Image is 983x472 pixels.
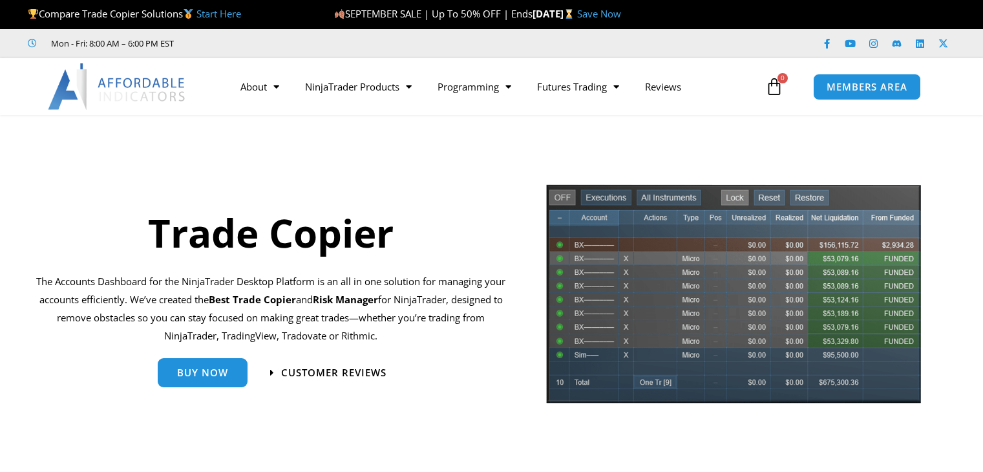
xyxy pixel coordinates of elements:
[777,73,788,83] span: 0
[335,9,344,19] img: 🍂
[158,358,248,387] a: Buy Now
[36,206,506,260] h1: Trade Copier
[313,293,378,306] strong: Risk Manager
[196,7,241,20] a: Start Here
[292,72,425,102] a: NinjaTrader Products
[48,36,174,51] span: Mon - Fri: 8:00 AM – 6:00 PM EST
[28,7,241,20] span: Compare Trade Copier Solutions
[524,72,632,102] a: Futures Trading
[28,9,38,19] img: 🏆
[577,7,621,20] a: Save Now
[813,74,921,100] a: MEMBERS AREA
[827,82,907,92] span: MEMBERS AREA
[545,183,922,414] img: tradecopier | Affordable Indicators – NinjaTrader
[270,368,386,378] a: Customer Reviews
[209,293,296,306] b: Best Trade Copier
[36,273,506,345] p: The Accounts Dashboard for the NinjaTrader Desktop Platform is an all in one solution for managin...
[632,72,694,102] a: Reviews
[184,9,193,19] img: 🥇
[564,9,574,19] img: ⌛
[281,368,386,378] span: Customer Reviews
[192,37,386,50] iframe: Customer reviews powered by Trustpilot
[227,72,292,102] a: About
[227,72,762,102] nav: Menu
[334,7,533,20] span: SEPTEMBER SALE | Up To 50% OFF | Ends
[746,68,803,105] a: 0
[48,63,187,110] img: LogoAI | Affordable Indicators – NinjaTrader
[177,368,228,378] span: Buy Now
[425,72,524,102] a: Programming
[533,7,577,20] strong: [DATE]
